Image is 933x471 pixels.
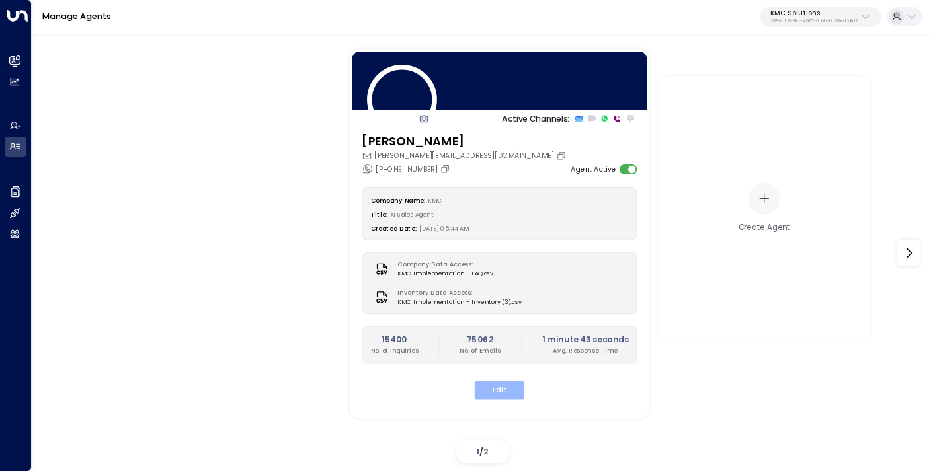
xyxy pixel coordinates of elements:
h2: 75062 [460,334,500,345]
p: Active Channels: [502,112,569,124]
span: KMC Implementation - FAQ.csv [397,270,493,279]
p: Avg. Response Time [542,346,628,355]
button: Edit [475,381,525,399]
label: Agent Active [571,164,616,174]
div: / [456,440,509,463]
span: KMC [428,196,442,204]
label: Inventory Data Access: [397,288,516,297]
div: Create Agent [738,221,790,233]
label: Company Name: [371,196,425,204]
label: Title: [371,210,387,218]
button: Copy [440,164,453,174]
label: Created Date: [371,224,417,232]
span: 1 [476,446,479,457]
h2: 1 minute 43 seconds [542,334,628,345]
span: AI Sales Agent [390,210,434,218]
label: Company Data Access: [397,260,488,270]
a: Manage Agents [42,11,111,22]
div: [PERSON_NAME][EMAIL_ADDRESS][DOMAIN_NAME] [362,151,569,161]
p: No. of Emails [460,346,500,355]
h2: 15400 [371,334,419,345]
span: 2 [483,446,489,457]
span: [DATE] 05:44 AM [419,224,469,232]
p: No. of Inquiries [371,346,419,355]
h3: [PERSON_NAME] [362,132,569,150]
span: KMC Implementation - Inventory (3).csv [397,297,521,307]
div: [PHONE_NUMBER] [362,163,452,174]
button: KMC Solutions288eb1a8-11cf-4676-9bbb-0c38edf1dfd2 [760,7,881,28]
button: Copy [556,151,569,161]
img: 4_headshot.jpg [367,65,437,135]
p: 288eb1a8-11cf-4676-9bbb-0c38edf1dfd2 [770,18,858,24]
p: KMC Solutions [770,9,858,17]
